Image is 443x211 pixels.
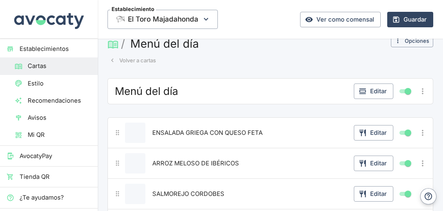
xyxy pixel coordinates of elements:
[128,13,198,25] span: El Toro Majadahonda
[28,62,91,70] span: Cartas
[391,35,433,47] button: Opciones
[152,128,263,137] span: ENSALADA GRIEGA CON QUESO FETA
[416,157,429,170] button: Más opciones
[125,123,145,143] button: Editar producto
[20,152,91,160] span: AvocatyPay
[28,96,91,105] span: Recomendaciones
[125,153,145,174] button: Editar producto
[107,54,158,67] button: Volver a cartas
[28,130,91,139] span: Mi QR
[121,37,125,50] span: /
[28,79,91,88] span: Estilo
[113,84,180,99] button: Menú del día
[116,15,125,23] img: Thumbnail
[354,156,393,171] button: Editar
[112,127,123,138] button: Mover producto
[387,12,433,27] button: Guardar
[354,125,393,141] button: Editar
[107,10,218,29] span: El Toro Majadahonda
[150,188,226,200] button: SALMOREJO CORDOBES
[110,7,156,12] span: Establecimiento
[115,85,178,98] span: Menú del día
[150,127,265,139] button: ENSALADA GRIEGA CON QUESO FETA
[416,126,429,139] button: Más opciones
[354,84,393,99] button: Editar
[112,157,123,169] button: Mover producto
[20,193,91,202] span: ¿Te ayudamos?
[20,44,91,53] span: Establecimientos
[112,188,123,200] button: Mover producto
[403,128,413,138] span: Mostrar / ocultar
[416,85,429,98] button: Más opciones
[125,184,145,204] button: Editar producto
[420,188,436,204] button: Ayuda y contacto
[127,35,202,53] button: Menú del día
[150,157,241,169] button: ARROZ MELOSO DE IBÉRICOS
[416,187,429,200] button: Más opciones
[28,113,91,122] span: Avisos
[403,158,413,168] span: Mostrar / ocultar
[403,189,413,199] span: Mostrar / ocultar
[300,12,381,27] a: Ver como comensal
[354,186,393,202] button: Editar
[152,159,239,168] span: ARROZ MELOSO DE IBÉRICOS
[107,10,218,29] button: EstablecimientoThumbnailEl Toro Majadahonda
[20,172,91,181] span: Tienda QR
[152,189,224,198] span: SALMOREJO CORDOBES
